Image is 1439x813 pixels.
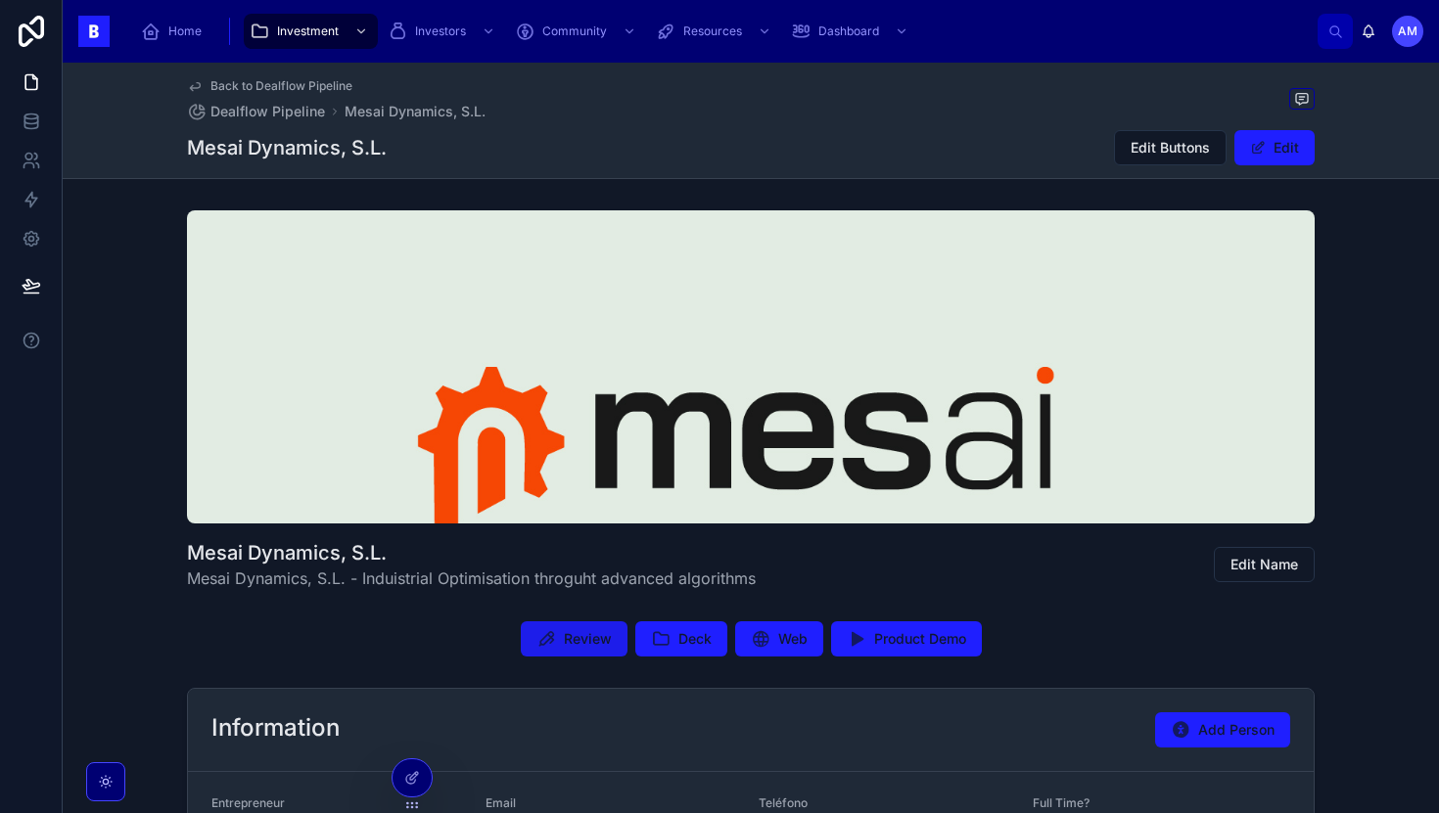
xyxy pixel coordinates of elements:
[785,14,918,49] a: Dashboard
[1230,555,1298,574] span: Edit Name
[244,14,378,49] a: Investment
[1398,23,1417,39] span: AM
[1155,712,1290,747] button: Add Person
[1214,547,1315,582] button: Edit Name
[135,14,215,49] a: Home
[1131,138,1210,158] span: Edit Buttons
[683,23,742,39] span: Resources
[345,102,486,121] a: Mesai Dynamics, S.L.
[521,621,627,656] button: Review
[735,621,823,656] button: Web
[650,14,781,49] a: Resources
[1198,720,1275,740] span: Add Person
[187,539,756,566] h1: Mesai Dynamics, S.L.
[187,134,387,161] h1: Mesai Dynamics, S.L.
[1234,130,1315,165] button: Edit
[542,23,607,39] span: Community
[78,16,110,47] img: App logo
[486,795,516,810] span: Email
[210,102,325,121] span: Dealflow Pipeline
[678,629,712,649] span: Deck
[778,629,808,649] span: Web
[187,102,325,121] a: Dealflow Pipeline
[187,566,756,590] span: Mesai Dynamics, S.L. - Induistrial Optimisation throguht advanced algorithms
[125,10,1318,53] div: scrollable content
[211,795,285,810] span: Entrepreneur
[210,78,352,94] span: Back to Dealflow Pipeline
[759,795,808,810] span: Teléfono
[635,621,727,656] button: Deck
[564,629,612,649] span: Review
[1114,130,1227,165] button: Edit Buttons
[818,23,879,39] span: Dashboard
[874,629,966,649] span: Product Demo
[415,23,466,39] span: Investors
[211,712,340,744] h2: Information
[831,621,982,656] button: Product Demo
[187,78,352,94] a: Back to Dealflow Pipeline
[277,23,339,39] span: Investment
[1033,795,1090,810] span: Full Time?
[382,14,505,49] a: Investors
[168,23,202,39] span: Home
[509,14,646,49] a: Community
